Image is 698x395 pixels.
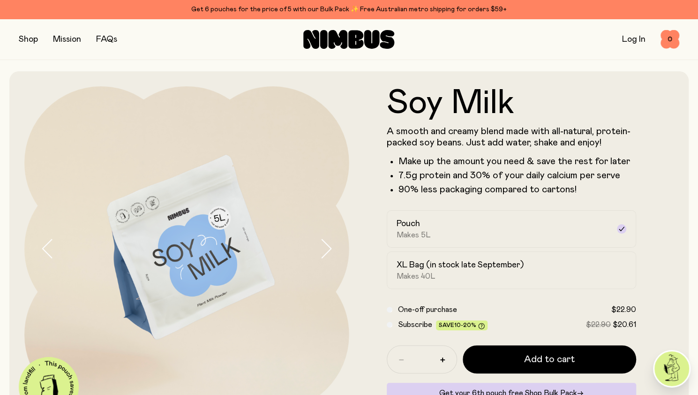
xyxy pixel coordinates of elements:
p: 90% less packaging compared to cartons! [398,184,637,195]
li: Make up the amount you need & save the rest for later [398,156,637,167]
span: 10-20% [454,322,476,328]
h2: Pouch [397,218,420,229]
a: Log In [622,35,645,44]
a: Mission [53,35,81,44]
img: agent [654,351,689,386]
h2: XL Bag (in stock late September) [397,259,524,271]
button: 0 [660,30,679,49]
h1: Soy Milk [387,86,637,120]
span: Subscribe [398,321,432,328]
span: $22.90 [586,321,611,328]
li: 7.5g protein and 30% of your daily calcium per serve [398,170,637,181]
span: $20.61 [613,321,636,328]
span: One-off purchase [398,306,457,313]
span: $22.90 [611,306,636,313]
span: Makes 40L [397,272,435,281]
a: FAQs [96,35,117,44]
span: Save [439,322,485,329]
p: A smooth and creamy blend made with all-natural, protein-packed soy beans. Just add water, shake ... [387,126,637,148]
span: Makes 5L [397,230,431,240]
span: Add to cart [524,353,575,366]
div: Get 6 pouches for the price of 5 with our Bulk Pack ✨ Free Australian metro shipping for orders $59+ [19,4,679,15]
button: Add to cart [463,345,637,373]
